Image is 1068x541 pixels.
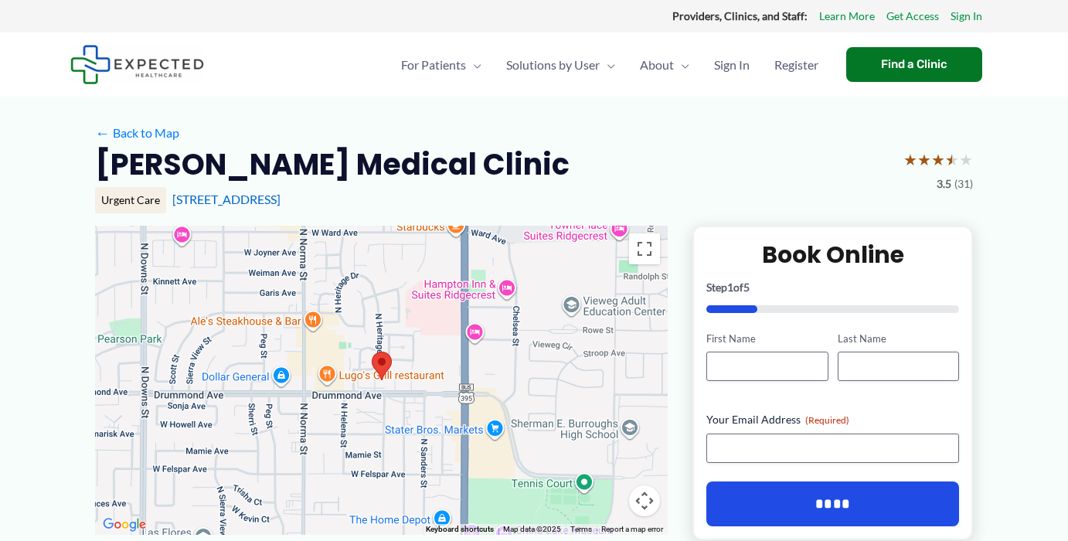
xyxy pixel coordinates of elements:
[819,6,875,26] a: Learn More
[503,525,561,533] span: Map data ©2025
[945,145,959,174] span: ★
[762,38,831,92] a: Register
[714,38,750,92] span: Sign In
[743,281,750,294] span: 5
[506,38,600,92] span: Solutions by User
[70,45,204,84] img: Expected Healthcare Logo - side, dark font, small
[600,38,615,92] span: Menu Toggle
[903,145,917,174] span: ★
[95,125,110,140] span: ←
[951,6,982,26] a: Sign In
[426,524,494,535] button: Keyboard shortcuts
[706,240,959,270] h2: Book Online
[99,515,150,535] a: Open this area in Google Maps (opens a new window)
[95,145,570,183] h2: [PERSON_NAME] Medical Clinic
[774,38,818,92] span: Register
[466,38,481,92] span: Menu Toggle
[629,233,660,264] button: Toggle fullscreen view
[954,174,973,194] span: (31)
[917,145,931,174] span: ★
[886,6,939,26] a: Get Access
[846,47,982,82] a: Find a Clinic
[727,281,733,294] span: 1
[95,187,166,213] div: Urgent Care
[931,145,945,174] span: ★
[172,192,281,206] a: [STREET_ADDRESS]
[95,121,179,145] a: ←Back to Map
[601,525,663,533] a: Report a map error
[706,412,959,427] label: Your Email Address
[959,145,973,174] span: ★
[838,332,959,346] label: Last Name
[640,38,674,92] span: About
[674,38,689,92] span: Menu Toggle
[389,38,831,92] nav: Primary Site Navigation
[706,282,959,293] p: Step of
[672,9,808,22] strong: Providers, Clinics, and Staff:
[401,38,466,92] span: For Patients
[389,38,494,92] a: For PatientsMenu Toggle
[629,485,660,516] button: Map camera controls
[628,38,702,92] a: AboutMenu Toggle
[702,38,762,92] a: Sign In
[706,332,828,346] label: First Name
[937,174,951,194] span: 3.5
[805,414,849,426] span: (Required)
[99,515,150,535] img: Google
[570,525,592,533] a: Terms
[494,38,628,92] a: Solutions by UserMenu Toggle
